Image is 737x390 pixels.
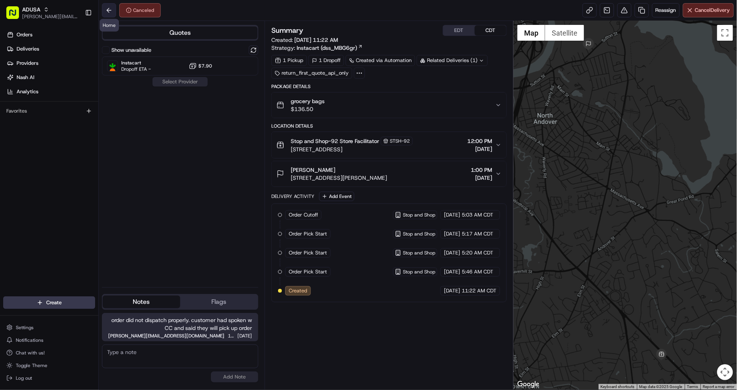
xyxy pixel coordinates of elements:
a: Analytics [3,85,98,98]
a: Report a map error [703,384,735,389]
span: STSH-92 [390,138,410,144]
button: Add Event [319,192,354,201]
a: 💻API Documentation [64,152,130,166]
div: Past conversations [8,103,53,109]
a: Nash AI [3,71,98,84]
span: 11:23 AM [228,333,236,338]
button: grocery bags$136.50 [272,92,506,118]
span: [DATE] [471,174,492,182]
button: Notifications [3,335,95,346]
span: 5:17 AM CDT [462,230,493,237]
span: Notifications [16,337,43,343]
span: 5:46 AM CDT [462,268,493,275]
img: Instacart [107,61,118,71]
img: Google [515,379,541,390]
div: Related Deliveries (1) [417,55,488,66]
span: [PERSON_NAME] [291,166,335,174]
span: Providers [17,60,38,67]
button: Create [3,296,95,309]
span: [STREET_ADDRESS][PERSON_NAME] [291,174,387,182]
button: EDT [443,25,475,36]
span: Stop and Shop [403,212,435,218]
div: Start new chat [36,75,130,83]
span: Created: [271,36,338,44]
button: $7.90 [189,62,212,70]
button: ADUSA [22,6,40,13]
button: Map camera controls [717,364,733,380]
span: Map data ©2025 Google [639,384,682,389]
span: Created [289,287,307,294]
span: [DATE] [444,249,460,256]
button: Show satellite imagery [545,25,584,41]
span: Knowledge Base [16,155,60,163]
span: Chat with us! [16,350,45,356]
span: Order Pick Start [289,268,327,275]
a: Terms (opens in new tab) [687,384,698,389]
span: Pylon [79,175,96,181]
div: 1 Dropoff [308,55,344,66]
button: Notes [103,296,180,308]
span: • [66,122,68,129]
span: order did not dispatch properly. customer had spoken w CC and said they will pick up order [108,316,252,332]
button: CDT [475,25,506,36]
span: Nash AI [17,74,34,81]
button: Stop and Shop-92 Store FacilitatorSTSH-92[STREET_ADDRESS]12:00 PM[DATE] [272,132,506,158]
div: return_first_quote_api_only [271,68,352,79]
span: [DATE] [444,268,460,275]
span: Instacart (dss_MBG6gr) [297,44,357,52]
div: Home [100,19,119,32]
a: Providers [3,57,98,70]
span: 12:00 PM [467,137,492,145]
button: ADUSA[PERSON_NAME][EMAIL_ADDRESS][DOMAIN_NAME] [3,3,82,22]
img: Archana Ravishankar [8,115,21,128]
p: Welcome 👋 [8,32,144,44]
a: Deliveries [3,43,98,55]
span: [DATE] [444,211,460,219]
span: [DATE] 11:22 AM [294,36,338,43]
span: 5:20 AM CDT [462,249,493,256]
a: Orders [3,28,98,41]
span: Create [46,299,62,306]
button: Keyboard shortcuts [601,384,635,390]
span: Order Pick Start [289,249,327,256]
button: [PERSON_NAME][EMAIL_ADDRESS][DOMAIN_NAME] [22,13,79,20]
span: Log out [16,375,32,381]
a: Powered byPylon [56,174,96,181]
div: 💻 [67,156,73,162]
div: Favorites [3,105,95,117]
span: Deliveries [17,45,39,53]
span: [DATE] [444,287,460,294]
span: Stop and Shop [403,231,435,237]
a: 📗Knowledge Base [5,152,64,166]
div: Package Details [271,83,507,90]
input: Clear [21,51,130,59]
a: Created via Automation [346,55,415,66]
button: Log out [3,373,95,384]
span: [PERSON_NAME][EMAIL_ADDRESS][DOMAIN_NAME] [108,333,224,338]
button: Quotes [103,26,258,39]
span: Toggle Theme [16,362,47,369]
span: [DATE] [467,145,492,153]
button: CancelDelivery [683,3,734,17]
button: [PERSON_NAME][STREET_ADDRESS][PERSON_NAME]1:00 PM[DATE] [272,161,506,187]
span: API Documentation [75,155,127,163]
span: $136.50 [291,105,325,113]
span: Stop and Shop [403,250,435,256]
span: [DATE] [237,333,252,338]
span: 1:00 PM [471,166,492,174]
span: Dropoff ETA - [121,66,151,72]
div: Delivery Activity [271,193,314,200]
span: Settings [16,324,34,331]
span: 5:03 AM CDT [462,211,493,219]
span: [PERSON_NAME] [24,122,64,129]
div: Strategy: [271,44,363,52]
button: Reassign [652,3,680,17]
button: Start new chat [134,78,144,87]
button: Settings [3,322,95,333]
span: Order Pick Start [289,230,327,237]
button: Canceled [119,3,161,17]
